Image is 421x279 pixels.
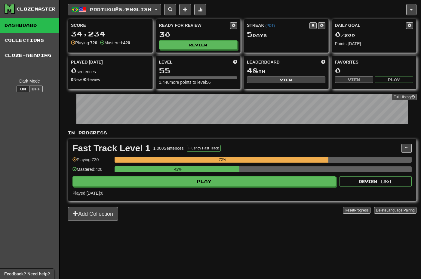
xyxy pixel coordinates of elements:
[71,22,149,28] div: Score
[265,24,275,28] a: (PDT)
[17,86,30,92] button: On
[374,207,416,214] button: DeleteLanguage Pairing
[159,40,238,49] button: Review
[153,145,184,151] div: 1,000 Sentences
[71,30,149,38] div: 34,234
[116,166,239,172] div: 42%
[17,6,56,12] div: Clozemaster
[247,59,280,65] span: Leaderboard
[84,77,87,82] strong: 0
[343,207,370,214] button: ResetProgress
[321,59,325,65] span: This week in points, UTC
[116,157,328,163] div: 72%
[71,77,149,83] div: New / Review
[179,4,191,15] button: Add sentence to collection
[4,271,50,277] span: Open feedback widget
[247,77,325,83] button: View
[335,76,373,83] button: View
[335,41,413,47] div: Points [DATE]
[247,30,253,39] span: 5
[72,191,103,196] span: Played [DATE]: 0
[123,40,130,45] strong: 420
[194,4,206,15] button: More stats
[335,67,413,74] div: 0
[340,176,412,187] button: Review (30)
[72,166,112,176] div: Mastered: 420
[159,59,173,65] span: Level
[386,208,415,212] span: Language Pairing
[159,67,238,74] div: 55
[159,22,230,28] div: Ready for Review
[72,144,150,153] div: Fast Track Level 1
[29,86,43,92] button: Off
[247,31,325,39] div: Day s
[90,7,151,12] span: Português / English
[71,59,103,65] span: Played [DATE]
[72,157,112,167] div: Playing: 720
[71,67,149,75] div: sentences
[335,59,413,65] div: Favorites
[68,4,161,15] button: Português/English
[68,130,416,136] p: In Progress
[335,33,355,38] span: / 200
[159,31,238,38] div: 30
[5,78,55,84] div: Dark Mode
[335,22,406,29] div: Daily Goal
[100,40,130,46] div: Mastered:
[247,67,325,75] div: th
[187,145,221,152] button: Fluency Fast Track
[354,208,369,212] span: Progress
[72,176,336,187] button: Play
[71,40,97,46] div: Playing:
[335,30,341,39] span: 0
[247,66,258,75] span: 48
[159,79,238,85] div: 1,440 more points to level 56
[392,94,416,100] a: Full History
[71,77,73,82] strong: 0
[247,22,309,28] div: Streak
[68,207,118,221] button: Add Collection
[71,66,77,75] span: 0
[164,4,176,15] button: Search sentences
[375,76,413,83] button: Play
[90,40,97,45] strong: 720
